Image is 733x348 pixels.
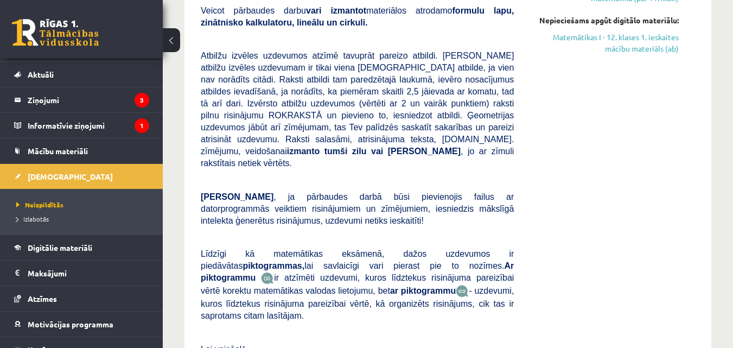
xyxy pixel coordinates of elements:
span: , ja pārbaudes darbā būsi pievienojis failus ar datorprogrammās veiktiem risinājumiem un zīmējumi... [201,192,514,225]
a: Mācību materiāli [14,138,149,163]
span: Līdzīgi kā matemātikas eksāmenā, dažos uzdevumos ir piedāvātas lai savlaicīgi vari pierast pie to... [201,249,514,282]
i: 3 [135,93,149,107]
a: Ziņojumi3 [14,87,149,112]
img: wKvN42sLe3LLwAAAABJRU5ErkJggg== [456,285,469,298]
a: Rīgas 1. Tālmācības vidusskola [12,19,99,46]
a: Aktuāli [14,62,149,87]
span: Veicot pārbaudes darbu materiālos atrodamo [201,6,514,27]
legend: Maksājumi [28,261,149,286]
b: ar piktogrammu [390,286,456,295]
span: [PERSON_NAME] [201,192,273,201]
b: tumši zilu vai [PERSON_NAME] [324,147,461,156]
a: Neizpildītās [16,200,152,210]
a: Matemātikas I - 12. klases 1. ieskaites mācību materiāls (ab) [530,31,679,54]
a: Maksājumi [14,261,149,286]
span: Digitālie materiāli [28,243,92,252]
a: Digitālie materiāli [14,235,149,260]
img: JfuEzvunn4EvwAAAAASUVORK5CYII= [261,272,274,284]
span: Aktuāli [28,69,54,79]
div: Nepieciešams apgūt digitālo materiālu: [530,15,679,26]
a: Motivācijas programma [14,312,149,337]
b: piktogrammas, [243,261,304,270]
span: Izlabotās [16,214,49,223]
legend: Ziņojumi [28,87,149,112]
a: Izlabotās [16,214,152,224]
b: vari izmantot [306,6,366,15]
span: ir atzīmēti uzdevumi, kuros līdztekus risinājuma pareizībai vērtē korektu matemātikas valodas lie... [201,273,514,295]
span: - uzdevumi, kuros līdztekus risinājuma pareizībai vērtē, kā organizēts risinājums, cik tas ir sap... [201,286,514,320]
b: izmanto [287,147,320,156]
b: formulu lapu, zinātnisko kalkulatoru, lineālu un cirkuli. [201,6,514,27]
a: Atzīmes [14,286,149,311]
span: Neizpildītās [16,200,63,209]
span: Atzīmes [28,294,57,303]
a: [DEMOGRAPHIC_DATA] [14,164,149,189]
span: Atbilžu izvēles uzdevumos atzīmē tavuprāt pareizo atbildi. [PERSON_NAME] atbilžu izvēles uzdevuma... [201,51,514,168]
i: 1 [135,118,149,133]
span: [DEMOGRAPHIC_DATA] [28,172,113,181]
a: Informatīvie ziņojumi1 [14,113,149,138]
span: Mācību materiāli [28,146,88,156]
span: Motivācijas programma [28,319,113,329]
b: Ar piktogrammu [201,261,514,282]
legend: Informatīvie ziņojumi [28,113,149,138]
